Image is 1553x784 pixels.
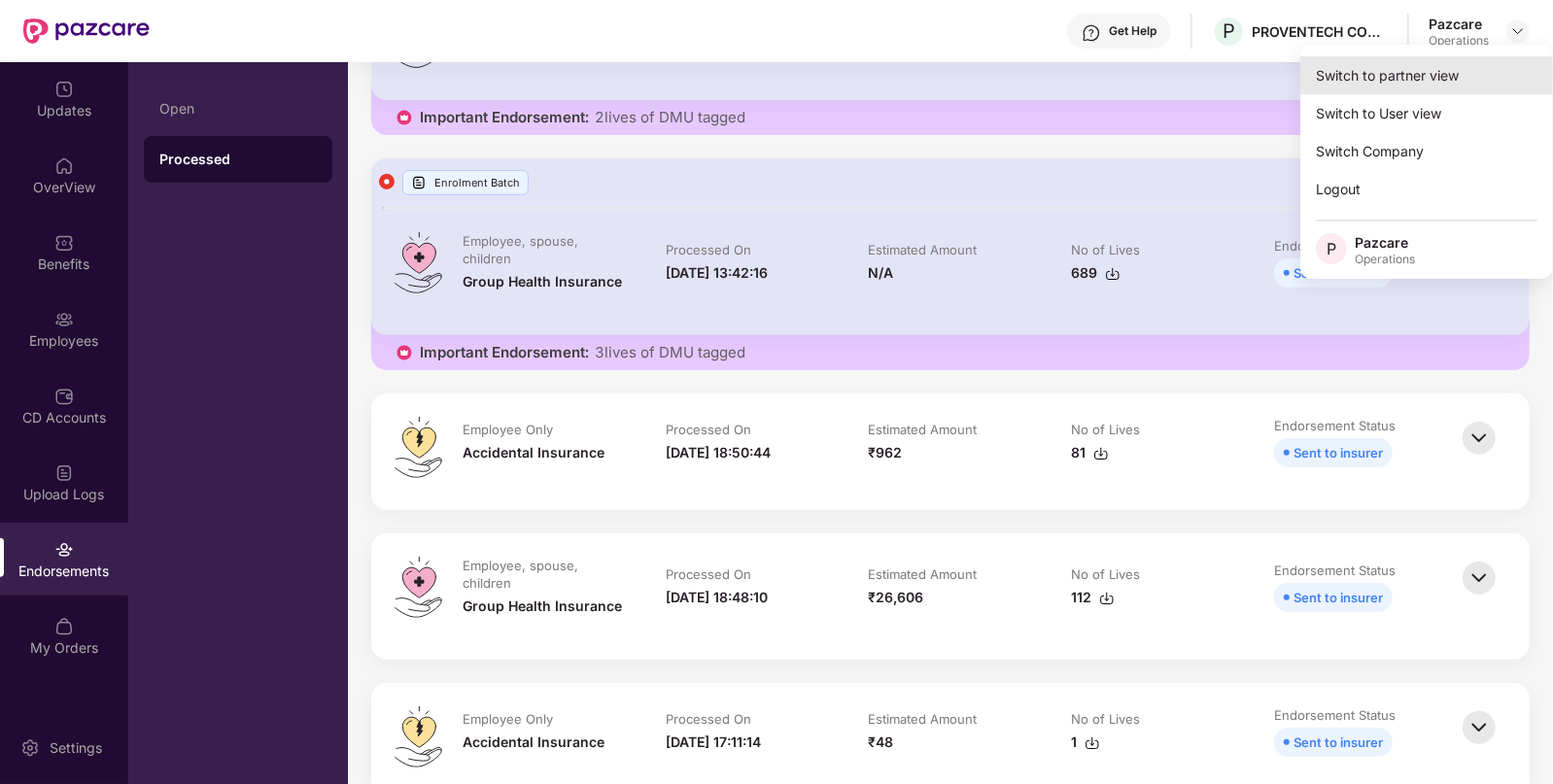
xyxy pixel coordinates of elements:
[869,587,924,608] div: ₹26,606
[666,732,761,753] div: [DATE] 17:11:14
[1109,23,1156,39] div: Get Help
[395,557,442,618] img: svg+xml;base64,PHN2ZyB4bWxucz0iaHR0cDovL3d3dy53My5vcmcvMjAwMC9zdmciIHdpZHRoPSI0OS4zMiIgaGVpZ2h0PS...
[1274,562,1396,579] div: Endorsement Status
[54,387,74,406] img: svg+xml;base64,PHN2ZyBpZD0iQ0RfQWNjb3VudHMiIGRhdGEtbmFtZT0iQ0QgQWNjb3VudHMiIHhtbG5zPSJodHRwOi8vd3...
[595,343,745,362] span: 3 lives of DMU tagged
[869,710,978,728] div: Estimated Amount
[1300,56,1553,94] div: Switch to partner view
[1071,710,1140,728] div: No of Lives
[666,241,751,258] div: Processed On
[666,421,751,438] div: Processed On
[395,232,442,293] img: svg+xml;base64,PHN2ZyB4bWxucz0iaHR0cDovL3d3dy53My5vcmcvMjAwMC9zdmciIHdpZHRoPSI0OS4zMiIgaGVpZ2h0PS...
[54,310,74,329] img: svg+xml;base64,PHN2ZyBpZD0iRW1wbG95ZWVzIiB4bWxucz0iaHR0cDovL3d3dy53My5vcmcvMjAwMC9zdmciIHdpZHRoPS...
[1355,252,1415,267] div: Operations
[402,170,529,195] div: Enrolment Batch
[463,557,623,592] div: Employee, spouse, children
[666,710,751,728] div: Processed On
[395,343,414,362] img: icon
[1294,732,1383,753] div: Sent to insurer
[420,108,589,127] span: Important Endorsement:
[463,732,604,753] div: Accidental Insurance
[1099,591,1115,606] img: svg+xml;base64,PHN2ZyBpZD0iRG93bmxvYWQtMzJ4MzIiIHhtbG5zPSJodHRwOi8vd3d3LnczLm9yZy8yMDAwL3N2ZyIgd2...
[869,565,978,583] div: Estimated Amount
[1252,22,1388,41] div: PROVENTECH CONSULTING PRIVATE LIMITED
[159,150,317,169] div: Processed
[54,80,74,99] img: svg+xml;base64,PHN2ZyBpZD0iVXBkYXRlZCIgeG1sbnM9Imh0dHA6Ly93d3cudzMub3JnLzIwMDAvc3ZnIiB3aWR0aD0iMj...
[1429,33,1489,49] div: Operations
[1294,587,1383,608] div: Sent to insurer
[463,271,622,292] div: Group Health Insurance
[1300,132,1553,170] div: Switch Company
[869,241,978,258] div: Estimated Amount
[463,596,622,617] div: Group Health Insurance
[54,156,74,176] img: svg+xml;base64,PHN2ZyBpZD0iSG9tZSIgeG1sbnM9Imh0dHA6Ly93d3cudzMub3JnLzIwMDAvc3ZnIiB3aWR0aD0iMjAiIG...
[1510,23,1526,39] img: svg+xml;base64,PHN2ZyBpZD0iRHJvcGRvd24tMzJ4MzIiIHhtbG5zPSJodHRwOi8vd3d3LnczLm9yZy8yMDAwL3N2ZyIgd2...
[1429,15,1489,33] div: Pazcare
[1071,587,1115,608] div: 112
[54,233,74,253] img: svg+xml;base64,PHN2ZyBpZD0iQmVuZWZpdHMiIHhtbG5zPSJodHRwOi8vd3d3LnczLm9yZy8yMDAwL3N2ZyIgd2lkdGg9Ij...
[1458,706,1501,749] img: svg+xml;base64,PHN2ZyBpZD0iQmFjay0zMngzMiIgeG1sbnM9Imh0dHA6Ly93d3cudzMub3JnLzIwMDAvc3ZnIiB3aWR0aD...
[595,108,745,127] span: 2 lives of DMU tagged
[44,738,108,758] div: Settings
[1274,417,1396,434] div: Endorsement Status
[395,706,442,767] img: svg+xml;base64,PHN2ZyB4bWxucz0iaHR0cDovL3d3dy53My5vcmcvMjAwMC9zdmciIHdpZHRoPSI0OS4zMiIgaGVpZ2h0PS...
[463,442,604,463] div: Accidental Insurance
[666,442,771,463] div: [DATE] 18:50:44
[159,101,317,117] div: Open
[666,587,768,608] div: [DATE] 18:48:10
[666,565,751,583] div: Processed On
[1223,19,1235,43] span: P
[1105,266,1121,282] img: svg+xml;base64,PHN2ZyBpZD0iRG93bmxvYWQtMzJ4MzIiIHhtbG5zPSJodHRwOi8vd3d3LnczLm9yZy8yMDAwL3N2ZyIgd2...
[395,108,414,127] img: icon
[420,343,589,362] span: Important Endorsement:
[1085,735,1100,751] img: svg+xml;base64,PHN2ZyBpZD0iRG93bmxvYWQtMzJ4MzIiIHhtbG5zPSJodHRwOi8vd3d3LnczLm9yZy8yMDAwL3N2ZyIgd2...
[20,738,40,758] img: svg+xml;base64,PHN2ZyBpZD0iU2V0dGluZy0yMHgyMCIgeG1sbnM9Imh0dHA6Ly93d3cudzMub3JnLzIwMDAvc3ZnIiB3aW...
[23,18,150,44] img: New Pazcare Logo
[463,232,623,267] div: Employee, spouse, children
[1300,94,1553,132] div: Switch to User view
[1294,442,1383,463] div: Sent to insurer
[1071,262,1121,284] div: 689
[869,732,894,753] div: ₹48
[1300,170,1553,208] div: Logout
[379,174,395,189] img: svg+xml;base64,PHN2ZyB4bWxucz0iaHR0cDovL3d3dy53My5vcmcvMjAwMC9zdmciIHdpZHRoPSIxMiIgaGVpZ2h0PSIxMi...
[54,540,74,560] img: svg+xml;base64,PHN2ZyBpZD0iRW5kb3JzZW1lbnRzIiB4bWxucz0iaHR0cDovL3d3dy53My5vcmcvMjAwMC9zdmciIHdpZH...
[1274,237,1396,255] div: Endorsement Status
[869,421,978,438] div: Estimated Amount
[666,262,768,284] div: [DATE] 13:42:16
[1071,442,1109,463] div: 81
[463,710,553,728] div: Employee Only
[1082,23,1101,43] img: svg+xml;base64,PHN2ZyBpZD0iSGVscC0zMngzMiIgeG1sbnM9Imh0dHA6Ly93d3cudzMub3JnLzIwMDAvc3ZnIiB3aWR0aD...
[411,175,427,190] img: svg+xml;base64,PHN2ZyBpZD0iVXBsb2FkX0xvZ3MiIGRhdGEtbmFtZT0iVXBsb2FkIExvZ3MiIHhtbG5zPSJodHRwOi8vd3...
[1355,233,1415,252] div: Pazcare
[1071,732,1100,753] div: 1
[1093,446,1109,461] img: svg+xml;base64,PHN2ZyBpZD0iRG93bmxvYWQtMzJ4MzIiIHhtbG5zPSJodHRwOi8vd3d3LnczLm9yZy8yMDAwL3N2ZyIgd2...
[869,262,894,284] div: N/A
[54,617,74,636] img: svg+xml;base64,PHN2ZyBpZD0iTXlfT3JkZXJzIiBkYXRhLW5hbWU9Ik15IE9yZGVycyIgeG1sbnM9Imh0dHA6Ly93d3cudz...
[1071,421,1140,438] div: No of Lives
[395,417,442,478] img: svg+xml;base64,PHN2ZyB4bWxucz0iaHR0cDovL3d3dy53My5vcmcvMjAwMC9zdmciIHdpZHRoPSI0OS4zMiIgaGVpZ2h0PS...
[1071,241,1140,258] div: No of Lives
[1458,417,1501,460] img: svg+xml;base64,PHN2ZyBpZD0iQmFjay0zMngzMiIgeG1sbnM9Imh0dHA6Ly93d3cudzMub3JnLzIwMDAvc3ZnIiB3aWR0aD...
[1458,557,1501,599] img: svg+xml;base64,PHN2ZyBpZD0iQmFjay0zMngzMiIgeG1sbnM9Imh0dHA6Ly93d3cudzMub3JnLzIwMDAvc3ZnIiB3aWR0aD...
[1274,706,1396,724] div: Endorsement Status
[54,463,74,483] img: svg+xml;base64,PHN2ZyBpZD0iVXBsb2FkX0xvZ3MiIGRhdGEtbmFtZT0iVXBsb2FkIExvZ3MiIHhtbG5zPSJodHRwOi8vd3...
[463,421,553,438] div: Employee Only
[1071,565,1140,583] div: No of Lives
[869,442,903,463] div: ₹962
[1327,237,1336,260] span: P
